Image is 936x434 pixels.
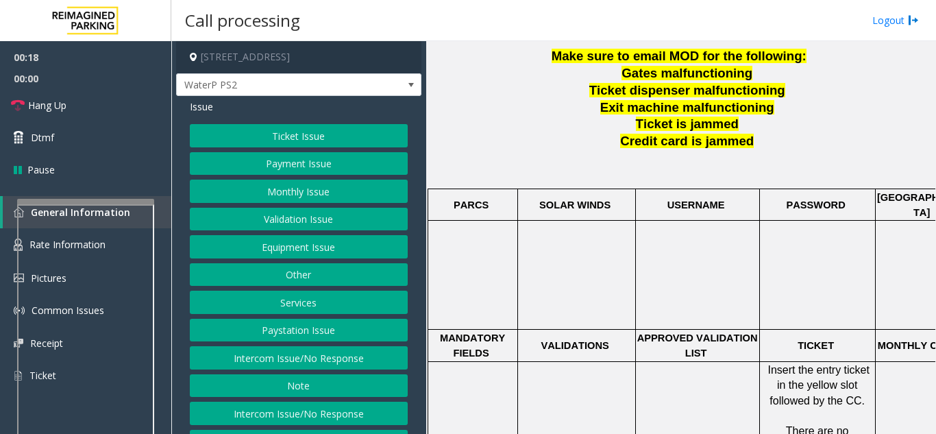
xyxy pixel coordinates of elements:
[667,200,725,210] span: USERNAME
[786,200,845,210] span: PASSWORD
[190,374,408,398] button: Note
[190,291,408,314] button: Services
[190,152,408,176] button: Payment Issue
[190,319,408,342] button: Paystation Issue
[3,196,171,228] a: General Information
[190,180,408,203] button: Monthly Issue
[190,402,408,425] button: Intercom Issue/No Response
[14,239,23,251] img: 'icon'
[454,200,489,210] span: PARCS
[589,83,785,97] span: Ticket dispenser malfunctioning
[14,305,25,316] img: 'icon'
[539,200,611,210] span: SOLAR WINDS
[28,98,66,112] span: Hang Up
[637,333,761,359] span: APPROVED VALIDATION LIST
[541,340,608,351] span: VALIDATIONS
[31,130,54,145] span: Dtmf
[621,66,752,80] span: Gates malfunctioning
[177,74,372,96] span: WaterP PS2
[190,208,408,231] button: Validation Issue
[636,117,739,131] span: Ticket is jammed
[190,99,213,114] span: Issue
[14,207,24,217] img: 'icon'
[552,49,806,63] span: Make sure to email MOD for the following:
[190,235,408,258] button: Equipment Issue
[600,100,774,114] span: Exit machine malfunctioning
[190,263,408,287] button: Other
[14,274,24,282] img: 'icon'
[908,13,919,27] img: logout
[798,340,834,351] span: TICKET
[767,364,872,407] span: Insert the entry ticket in the yellow slot followed by the CC.
[27,162,55,177] span: Pause
[176,41,421,73] h4: [STREET_ADDRESS]
[190,124,408,147] button: Ticket Issue
[872,13,919,27] a: Logout
[178,3,307,37] h3: Call processing
[190,346,408,370] button: Intercom Issue/No Response
[620,134,754,148] span: Credit card is jammed
[14,339,23,348] img: 'icon'
[14,370,23,382] img: 'icon'
[440,333,508,359] span: MANDATORY FIELDS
